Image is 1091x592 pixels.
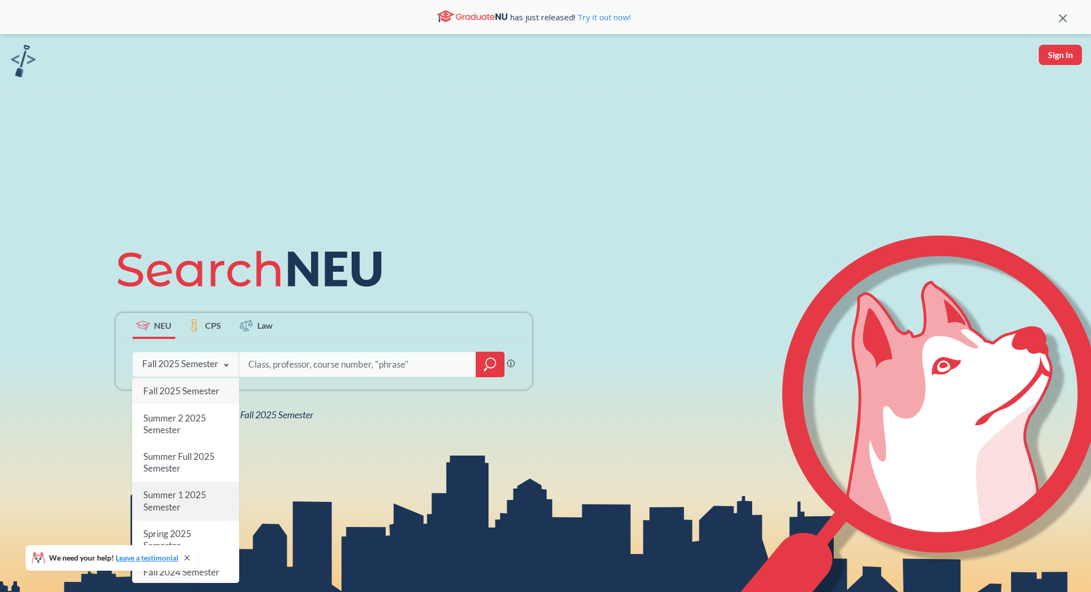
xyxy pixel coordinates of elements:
[484,357,496,372] svg: magnifying glass
[575,12,631,22] a: Try it out now!
[143,385,219,396] span: Fall 2025 Semester
[11,45,36,80] a: sandbox logo
[247,353,469,376] input: Class, professor, course number, "phrase"
[142,358,218,370] div: Fall 2025 Semester
[154,319,172,331] span: NEU
[476,352,504,377] div: magnifying glass
[205,319,221,331] span: CPS
[510,11,631,23] span: has just released!
[143,566,219,578] span: Fall 2024 Semester
[143,528,191,551] span: Spring 2025 Semester
[142,409,313,420] span: View all classes for
[49,554,178,562] span: We need your help!
[257,319,273,331] span: Law
[143,412,206,435] span: Summer 2 2025 Semester
[143,489,206,512] span: Summer 1 2025 Semester
[220,409,313,420] span: NEU Fall 2025 Semester
[116,553,178,562] a: Leave a testimonial
[1039,45,1082,65] button: Sign In
[143,451,214,474] span: Summer Full 2025 Semester
[11,45,36,77] img: sandbox logo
